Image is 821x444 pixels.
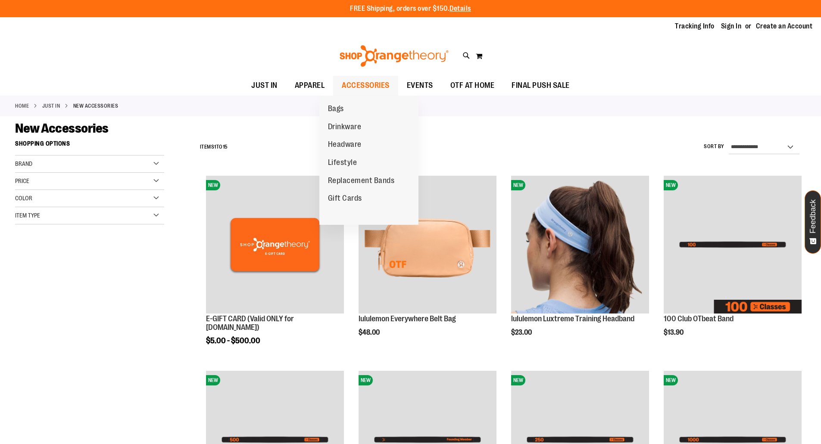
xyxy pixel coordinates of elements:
p: FREE Shipping, orders over $150. [350,4,471,14]
a: Headware [319,136,370,154]
span: 15 [223,144,228,150]
span: FINAL PUSH SALE [512,76,570,95]
a: Create an Account [756,22,813,31]
a: Home [15,102,29,110]
a: Tracking Info [675,22,715,31]
a: Lifestyle [319,154,366,172]
span: Bags [328,104,344,115]
a: E-GIFT CARD (Valid ONLY for ShopOrangetheory.com)NEW [206,176,344,315]
a: lululemon Luxtreme Training HeadbandNEW [511,176,649,315]
span: Price [15,177,29,184]
a: OTF AT HOME [442,76,503,96]
span: $23.00 [511,329,533,336]
strong: New Accessories [73,102,119,110]
a: FINAL PUSH SALE [503,76,578,96]
a: Image of 100 Club OTbeat BandNEW [664,176,802,315]
span: Drinkware [328,122,362,133]
span: $13.90 [664,329,685,336]
ul: ACCESSORIES [319,96,418,225]
span: EVENTS [407,76,433,95]
span: Color [15,195,32,202]
span: NEW [359,375,373,385]
strong: Shopping Options [15,136,164,155]
a: Sign In [721,22,742,31]
span: APPAREL [295,76,325,95]
span: ACCESSORIES [342,76,390,95]
div: product [507,171,653,358]
a: Replacement Bands [319,172,403,190]
a: Gift Cards [319,189,371,208]
span: NEW [206,180,220,190]
span: Headware [328,140,362,151]
img: E-GIFT CARD (Valid ONLY for ShopOrangetheory.com) [206,176,344,314]
span: Gift Cards [328,194,362,205]
a: EVENTS [398,76,442,96]
span: Replacement Bands [328,176,395,187]
a: JUST IN [243,76,286,95]
a: Drinkware [319,118,370,136]
span: Lifestyle [328,158,357,169]
span: NEW [664,180,678,190]
span: $48.00 [359,329,381,336]
span: New Accessories [15,121,109,136]
a: lululemon Everywhere Belt Bag [359,314,456,323]
img: lululemon Luxtreme Training Headband [511,176,649,314]
div: product [354,171,501,358]
div: product [202,171,348,366]
span: $5.00 - $500.00 [206,336,260,345]
img: Image of 100 Club OTbeat Band [664,176,802,314]
div: product [659,171,806,354]
span: NEW [206,375,220,385]
span: JUST IN [251,76,278,95]
a: lululemon Luxtreme Training Headband [511,314,634,323]
span: 1 [214,144,216,150]
label: Sort By [704,143,724,150]
a: Details [450,5,471,12]
a: Bags [319,100,353,118]
span: Item Type [15,212,40,219]
img: lululemon Everywhere Belt Bag [359,176,496,314]
a: ACCESSORIES [333,76,398,96]
span: NEW [664,375,678,385]
h2: Items to [200,140,228,154]
button: Feedback - Show survey [805,190,821,254]
a: APPAREL [286,76,334,96]
span: NEW [511,375,525,385]
span: Brand [15,160,32,167]
img: Shop Orangetheory [338,45,450,67]
a: 100 Club OTbeat Band [664,314,734,323]
span: OTF AT HOME [450,76,495,95]
a: JUST IN [42,102,60,110]
a: E-GIFT CARD (Valid ONLY for [DOMAIN_NAME]) [206,314,294,332]
span: NEW [511,180,525,190]
a: lululemon Everywhere Belt Bag NEW [359,176,496,315]
span: Feedback [809,199,817,233]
